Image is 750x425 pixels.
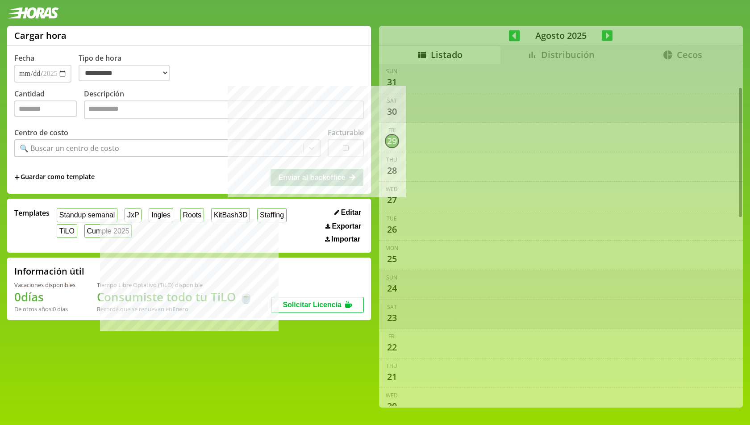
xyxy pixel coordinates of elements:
[283,301,342,308] span: Solicitar Licencia
[14,128,68,137] label: Centro de costo
[341,208,361,217] span: Editar
[14,289,75,305] h1: 0 días
[14,265,84,277] h2: Información útil
[332,208,364,217] button: Editar
[328,128,364,137] label: Facturable
[14,281,75,289] div: Vacaciones disponibles
[7,7,59,19] img: logotipo
[97,289,253,305] h1: Consumiste todo tu TiLO 🍵
[14,208,50,218] span: Templates
[79,65,170,81] select: Tipo de hora
[257,208,287,222] button: Staffing
[14,100,77,117] input: Cantidad
[323,222,364,231] button: Exportar
[331,235,360,243] span: Importar
[125,208,142,222] button: JxP
[79,53,177,83] label: Tipo de hora
[14,89,84,121] label: Cantidad
[211,208,250,222] button: KitBash3D
[180,208,204,222] button: Roots
[20,143,119,153] div: 🔍 Buscar un centro de costo
[84,100,364,119] textarea: Descripción
[14,29,67,42] h1: Cargar hora
[14,172,20,182] span: +
[14,305,75,313] div: De otros años: 0 días
[84,224,132,238] button: Cumple 2025
[84,89,364,121] label: Descripción
[332,222,361,230] span: Exportar
[97,281,253,289] div: Tiempo Libre Optativo (TiLO) disponible
[149,208,173,222] button: Ingles
[271,297,364,313] button: Solicitar Licencia
[97,305,253,313] div: Recordá que se renuevan en
[172,305,188,313] b: Enero
[57,208,117,222] button: Standup semanal
[57,224,77,238] button: TiLO
[14,53,34,63] label: Fecha
[14,172,95,182] span: +Guardar como template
